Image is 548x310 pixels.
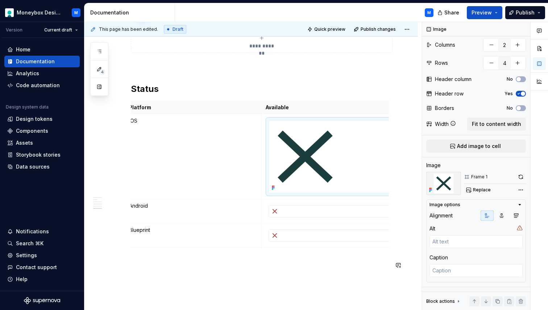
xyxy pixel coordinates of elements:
[90,9,172,16] div: Documentation
[4,125,80,137] a: Components
[5,8,14,17] img: aaee4efe-5bc9-4d60-937c-58f5afe44131.png
[426,172,461,195] img: 8c36742e-da30-4b7f-9a7e-76e4256f5ee2.png
[16,276,28,283] div: Help
[16,115,53,123] div: Design tokens
[361,26,396,32] span: Publish changes
[269,230,281,241] img: 1aeeb71f-aed7-460c-9910-2b500a96da05.png
[269,120,341,193] img: 8c36742e-da30-4b7f-9a7e-76e4256f5ee2.png
[269,205,281,217] img: 1aeeb71f-aed7-460c-9910-2b500a96da05.png
[99,69,105,75] span: 4
[41,25,81,35] button: Current draft
[426,162,441,169] div: Image
[44,27,72,33] span: Current draft
[4,68,80,79] a: Analytics
[129,202,257,209] p: Android
[434,6,464,19] button: Share
[4,113,80,125] a: Design tokens
[4,273,80,285] button: Help
[4,137,80,149] a: Assets
[435,41,455,48] div: Columns
[6,27,22,33] div: Version
[16,82,60,89] div: Code automation
[444,9,459,16] span: Share
[507,105,513,111] label: No
[4,238,80,249] button: Search ⌘K
[314,26,345,32] span: Quick preview
[457,143,501,150] span: Add image to cell
[429,202,460,208] div: Image options
[507,76,513,82] label: No
[426,298,455,304] div: Block actions
[435,76,472,83] div: Header column
[505,6,545,19] button: Publish
[4,44,80,55] a: Home
[427,10,431,16] div: M
[24,297,60,304] svg: Supernova Logo
[471,174,487,180] div: Frame 1
[4,161,80,173] a: Data sources
[467,118,526,131] button: Fit to content width
[16,58,55,65] div: Documentation
[16,240,43,247] div: Search ⌘K
[305,24,349,34] button: Quick preview
[516,9,535,16] span: Publish
[17,9,63,16] div: Moneybox Design System
[16,252,37,259] div: Settings
[74,10,78,16] div: M
[472,120,521,128] span: Fit to content width
[16,127,48,135] div: Components
[16,163,50,170] div: Data sources
[16,139,33,146] div: Assets
[16,46,30,53] div: Home
[4,262,80,273] button: Contact support
[131,83,389,95] h2: Status
[129,117,257,124] p: IOS
[467,6,502,19] button: Preview
[472,9,492,16] span: Preview
[16,264,57,271] div: Contact support
[426,296,461,306] div: Block actions
[173,26,183,32] span: Draft
[435,120,449,128] div: Width
[505,91,513,97] label: Yes
[16,228,49,235] div: Notifications
[99,26,158,32] span: This page has been edited.
[4,80,80,91] a: Code automation
[4,226,80,237] button: Notifications
[429,254,448,261] div: Caption
[129,226,257,234] p: Blueprint
[473,187,491,193] span: Replace
[352,24,399,34] button: Publish changes
[435,59,448,67] div: Rows
[6,104,49,110] div: Design system data
[16,151,61,158] div: Storybook stories
[435,90,464,97] div: Header row
[429,202,523,208] button: Image options
[4,149,80,161] a: Storybook stories
[129,104,257,111] p: Platform
[429,212,453,219] div: Alignment
[464,185,494,195] button: Replace
[1,5,83,20] button: Moneybox Design SystemM
[4,250,80,261] a: Settings
[4,56,80,67] a: Documentation
[266,104,394,111] p: Available
[426,140,526,153] button: Add image to cell
[16,70,39,77] div: Analytics
[435,105,454,112] div: Borders
[429,225,435,232] div: Alt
